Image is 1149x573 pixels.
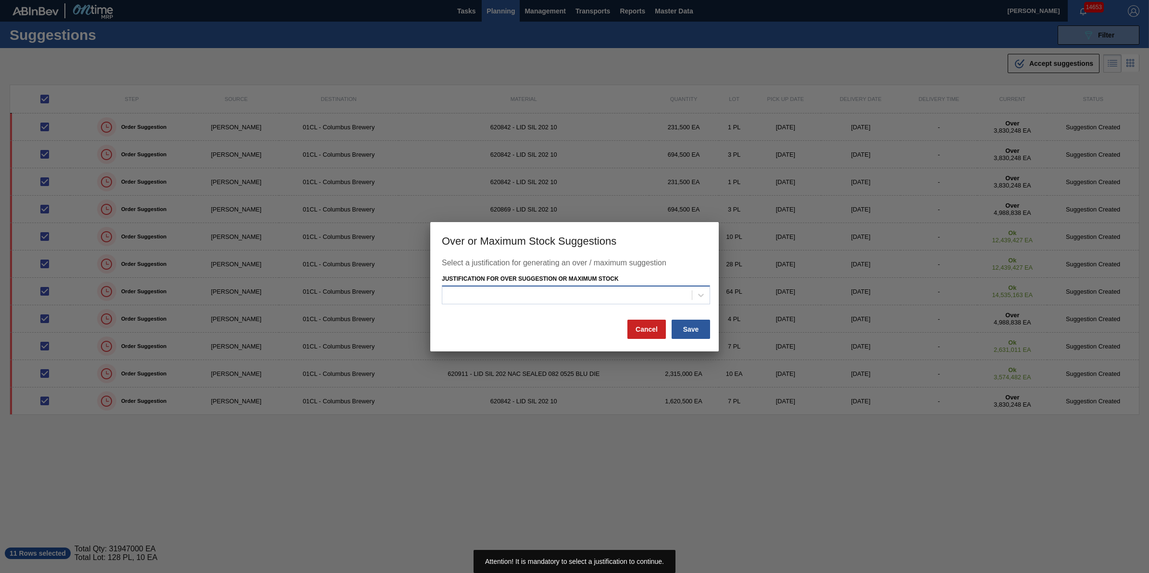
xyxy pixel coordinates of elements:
[485,558,664,565] span: Attention! It is mandatory to select a justification to continue.
[627,320,666,339] button: Cancel
[430,222,719,259] h3: Over or Maximum Stock Suggestions
[442,259,707,272] div: Select a justification for generating an over / maximum suggestion
[672,320,710,339] button: Save
[442,275,619,282] label: Justification for Over Suggestion or Maximum Stock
